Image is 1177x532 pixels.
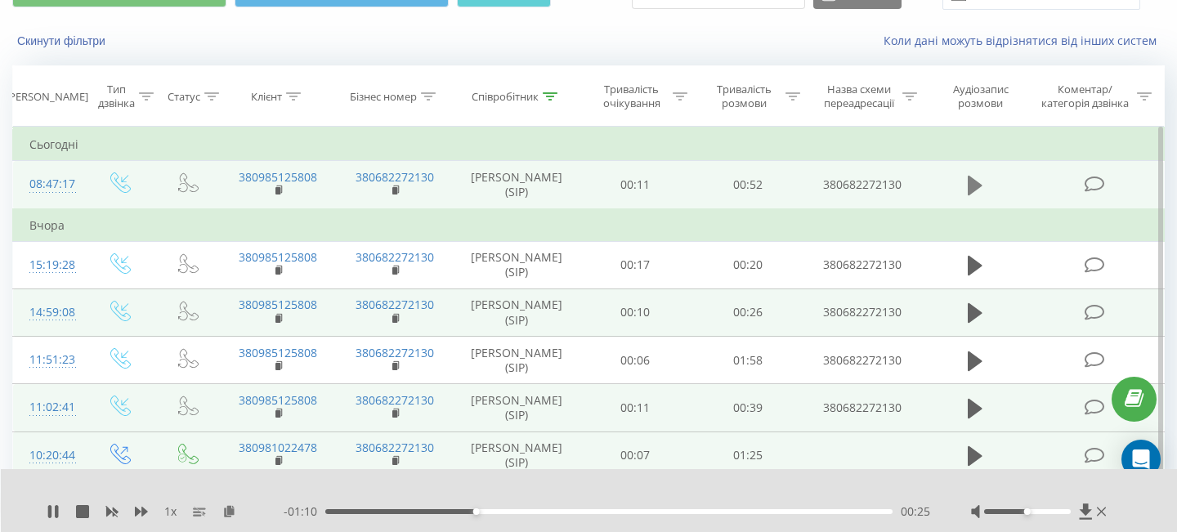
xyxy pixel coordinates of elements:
td: Вчора [13,209,1165,242]
td: [PERSON_NAME] (SIP) [454,384,580,431]
a: 380985125808 [239,345,317,360]
a: Коли дані можуть відрізнятися вiд інших систем [884,33,1165,48]
button: Скинути фільтри [12,34,114,48]
a: 380985125808 [239,297,317,312]
td: Сьогодні [13,128,1165,161]
span: 00:25 [901,503,930,520]
a: 380981022478 [239,440,317,455]
div: 11:51:23 [29,344,69,376]
a: 380682272130 [356,249,434,265]
div: Тип дзвінка [98,83,135,110]
td: 01:58 [691,337,804,384]
div: 10:20:44 [29,440,69,472]
div: Аудіозапис розмови [936,83,1025,110]
a: 380985125808 [239,249,317,265]
div: 08:47:17 [29,168,69,200]
a: 380985125808 [239,392,317,408]
td: 00:17 [580,241,692,288]
td: 00:07 [580,431,692,479]
td: 01:25 [691,431,804,479]
div: 15:19:28 [29,249,69,281]
a: 380682272130 [356,345,434,360]
div: 11:02:41 [29,391,69,423]
td: 380682272130 [804,288,921,336]
td: 380682272130 [804,337,921,384]
div: 14:59:08 [29,297,69,329]
div: Тривалість розмови [706,83,781,110]
a: 380985125808 [239,169,317,185]
td: 00:52 [691,161,804,209]
td: [PERSON_NAME] (SIP) [454,161,580,209]
span: 1 x [164,503,177,520]
div: Клієнт [251,90,282,104]
div: Назва схеми переадресації [819,83,898,110]
a: 380682272130 [356,297,434,312]
div: Accessibility label [1024,508,1031,515]
td: 00:26 [691,288,804,336]
td: 380682272130 [804,161,921,209]
td: 00:39 [691,384,804,431]
a: 380682272130 [356,169,434,185]
td: [PERSON_NAME] (SIP) [454,241,580,288]
span: - 01:10 [284,503,325,520]
div: Співробітник [472,90,539,104]
td: 00:20 [691,241,804,288]
div: Статус [168,90,200,104]
td: 00:11 [580,161,692,209]
td: [PERSON_NAME] (SIP) [454,431,580,479]
div: Коментар/категорія дзвінка [1037,83,1133,110]
td: 00:11 [580,384,692,431]
div: [PERSON_NAME] [6,90,88,104]
td: [PERSON_NAME] (SIP) [454,337,580,384]
td: 380682272130 [804,384,921,431]
div: Бізнес номер [350,90,417,104]
div: Open Intercom Messenger [1121,440,1161,479]
td: 00:10 [580,288,692,336]
td: [PERSON_NAME] (SIP) [454,288,580,336]
div: Accessibility label [473,508,480,515]
a: 380682272130 [356,440,434,455]
a: 380682272130 [356,392,434,408]
td: 380682272130 [804,241,921,288]
td: 00:06 [580,337,692,384]
div: Тривалість очікування [594,83,669,110]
